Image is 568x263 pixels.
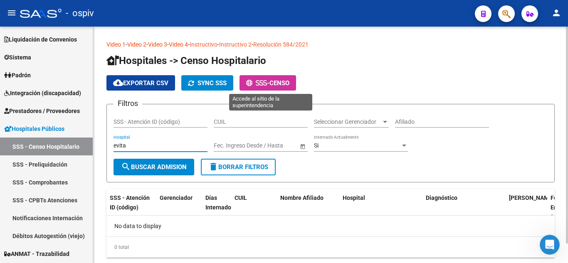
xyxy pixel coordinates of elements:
[160,194,193,201] span: Gerenciador
[506,189,547,226] datatable-header-cell: Fecha Ingreso
[106,216,555,236] div: No data to display
[4,53,31,62] span: Sistema
[251,142,292,149] input: Fecha fin
[181,75,233,91] button: SYNC SSS
[551,8,561,18] mat-icon: person
[240,75,296,91] button: -CENSO
[4,249,69,258] span: ANMAT - Trazabilidad
[339,189,422,226] datatable-header-cell: Hospital
[198,79,227,87] span: SYNC SSS
[269,79,289,87] span: CENSO
[208,163,268,171] span: Borrar Filtros
[201,159,276,175] button: Borrar Filtros
[314,118,381,125] span: Seleccionar Gerenciador
[214,142,244,149] input: Fecha inicio
[114,159,194,175] button: Buscar admision
[121,163,187,171] span: Buscar admision
[148,41,167,48] a: Video 3
[106,237,555,258] div: 0 total
[66,4,94,22] span: - ospiv
[253,41,309,48] a: Resolución 584/2021
[4,88,81,98] span: Integración (discapacidad)
[114,98,142,109] h3: Filtros
[422,189,506,226] datatable-header-cell: Diagnóstico
[106,75,175,91] button: Exportar CSV
[343,194,365,201] span: Hospital
[280,194,324,201] span: Nombre Afiliado
[106,41,126,48] a: Video 1
[540,235,560,255] iframe: Intercom live chat
[106,55,266,66] span: Hospitales -> Censo Hospitalario
[4,124,64,133] span: Hospitales Públicos
[246,79,269,87] span: -
[156,189,202,226] datatable-header-cell: Gerenciador
[314,142,319,149] span: Si
[208,162,218,172] mat-icon: delete
[113,79,168,87] span: Exportar CSV
[127,41,146,48] a: Video 2
[277,189,339,226] datatable-header-cell: Nombre Afiliado
[106,189,156,226] datatable-header-cell: SSS - Atención ID (código)
[106,40,555,49] p: - - - - - -
[235,194,247,201] span: CUIL
[4,35,77,44] span: Liquidación de Convenios
[4,71,31,80] span: Padrón
[205,194,231,211] span: Días Internado
[113,78,123,88] mat-icon: cloud_download
[426,194,457,201] span: Diagnóstico
[169,41,188,48] a: Video 4
[4,106,80,116] span: Prestadores / Proveedores
[509,194,554,201] span: [PERSON_NAME]
[202,189,231,226] datatable-header-cell: Días Internado
[110,194,150,211] span: SSS - Atención ID (código)
[121,162,131,172] mat-icon: search
[298,142,307,150] button: Open calendar
[219,41,252,48] a: Instructivo 2
[190,41,217,48] a: Instructivo
[7,8,17,18] mat-icon: menu
[231,189,277,226] datatable-header-cell: CUIL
